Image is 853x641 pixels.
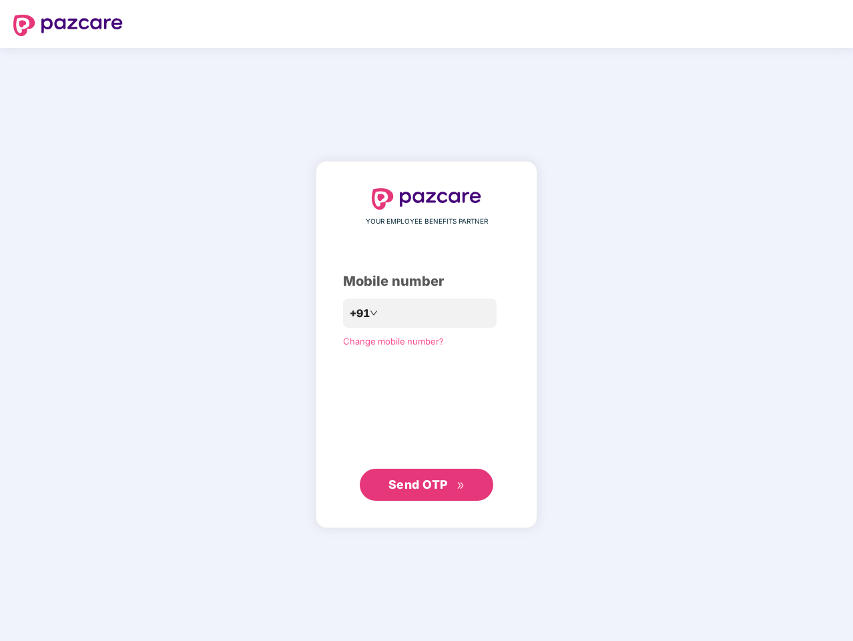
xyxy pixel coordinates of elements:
[350,305,370,322] span: +91
[388,477,448,491] span: Send OTP
[360,469,493,501] button: Send OTPdouble-right
[343,336,444,347] a: Change mobile number?
[343,271,510,292] div: Mobile number
[370,309,378,317] span: down
[366,216,488,227] span: YOUR EMPLOYEE BENEFITS PARTNER
[372,188,481,210] img: logo
[457,481,465,490] span: double-right
[13,15,123,36] img: logo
